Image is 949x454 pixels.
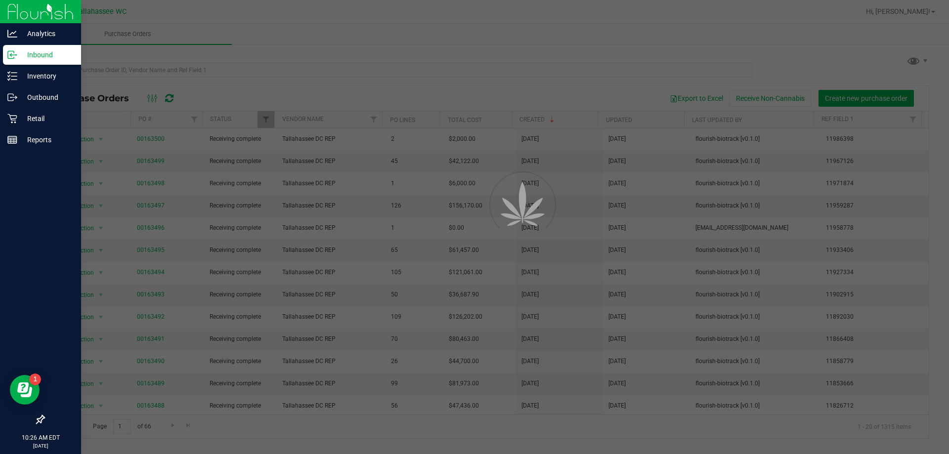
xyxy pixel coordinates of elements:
[17,28,77,40] p: Analytics
[7,71,17,81] inline-svg: Inventory
[7,92,17,102] inline-svg: Outbound
[17,91,77,103] p: Outbound
[29,373,41,385] iframe: Resource center unread badge
[7,50,17,60] inline-svg: Inbound
[17,134,77,146] p: Reports
[4,442,77,450] p: [DATE]
[7,135,17,145] inline-svg: Reports
[17,113,77,124] p: Retail
[7,114,17,124] inline-svg: Retail
[17,49,77,61] p: Inbound
[17,70,77,82] p: Inventory
[4,433,77,442] p: 10:26 AM EDT
[10,375,40,405] iframe: Resource center
[7,29,17,39] inline-svg: Analytics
